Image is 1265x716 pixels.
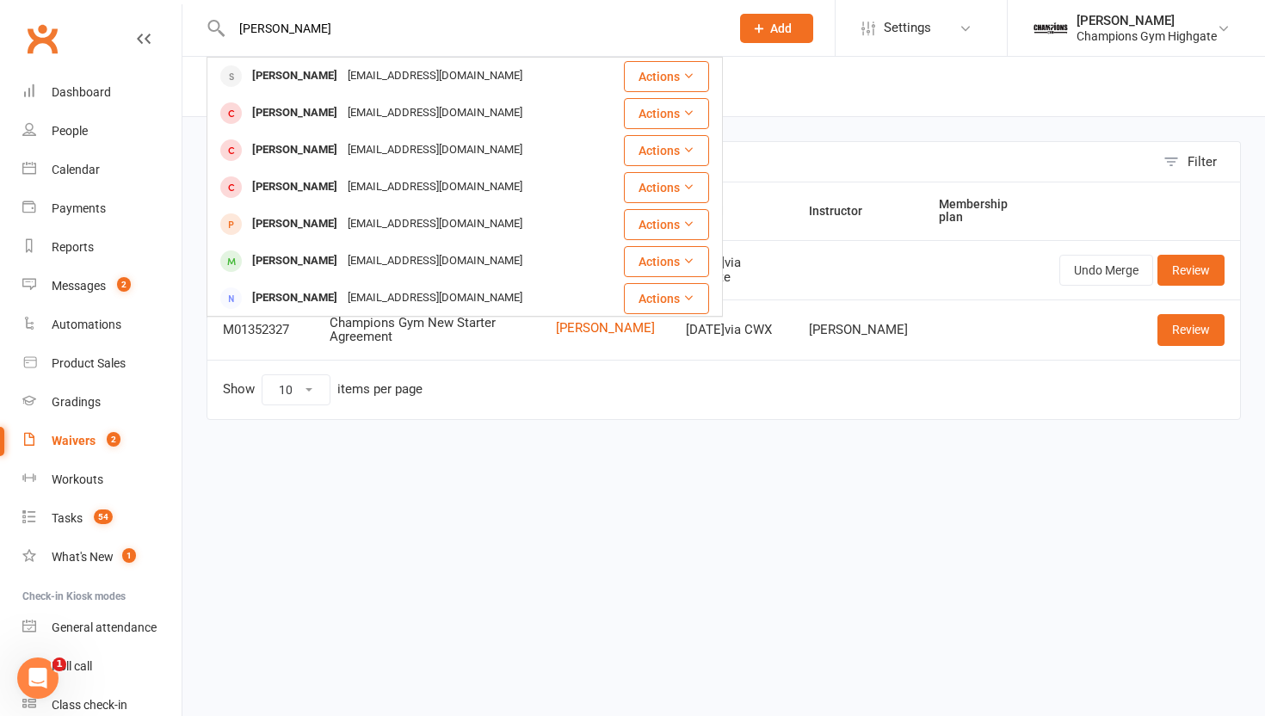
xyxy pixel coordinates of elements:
button: Actions [624,61,709,92]
span: 1 [122,548,136,563]
div: Dashboard [52,85,111,99]
div: [DATE] via CWX [686,323,778,337]
a: Clubworx [21,17,64,60]
div: [EMAIL_ADDRESS][DOMAIN_NAME] [342,101,528,126]
div: [PERSON_NAME] [809,323,908,337]
button: Actions [624,135,709,166]
div: [EMAIL_ADDRESS][DOMAIN_NAME] [342,286,528,311]
button: Actions [624,172,709,203]
a: Reports [22,228,182,267]
div: [PERSON_NAME] [247,175,342,200]
a: Roll call [22,647,182,686]
div: Tasks [52,511,83,525]
div: [PERSON_NAME] [247,212,342,237]
div: [PERSON_NAME] [1077,13,1217,28]
a: Dashboard [22,73,182,112]
div: [PERSON_NAME] [247,64,342,89]
span: 2 [117,277,131,292]
a: [PERSON_NAME] [556,321,655,336]
a: Workouts [22,460,182,499]
span: 54 [94,509,113,524]
a: Gradings [22,383,182,422]
div: People [52,124,88,138]
div: What's New [52,550,114,564]
input: Search... [226,16,718,40]
div: Workouts [52,472,103,486]
span: 2 [107,432,120,447]
a: Tasks 54 [22,499,182,538]
div: Gradings [52,395,101,409]
div: General attendance [52,620,157,634]
a: Messages 2 [22,267,182,306]
a: What's New1 [22,538,182,577]
a: Automations [22,306,182,344]
div: Class check-in [52,698,127,712]
div: Payments [52,201,106,215]
div: items per page [337,382,423,397]
div: Champions Gym Highgate [1077,28,1217,44]
a: Calendar [22,151,182,189]
a: Product Sales [22,344,182,383]
div: Messages [52,279,106,293]
div: Calendar [52,163,100,176]
div: Filter [1188,151,1217,172]
span: 1 [52,657,66,671]
a: Waivers 2 [22,422,182,460]
span: Add [770,22,792,35]
span: Signed [686,204,743,218]
button: Signed [686,201,743,221]
div: Champions Gym New Starter Agreement [330,316,525,344]
button: Actions [624,98,709,129]
button: Actions [624,246,709,277]
div: [PERSON_NAME] [247,101,342,126]
div: Show [223,374,423,405]
span: Settings [884,9,931,47]
div: [EMAIL_ADDRESS][DOMAIN_NAME] [342,138,528,163]
button: Actions [624,209,709,240]
a: Review [1157,314,1225,345]
div: [EMAIL_ADDRESS][DOMAIN_NAME] [342,64,528,89]
button: Instructor [809,201,881,221]
div: Product Sales [52,356,126,370]
div: Roll call [52,659,92,673]
th: Membership plan [923,182,1044,240]
div: Waivers [52,434,96,447]
div: [DATE] via website [686,256,778,284]
iframe: Intercom live chat [17,657,59,699]
span: Instructor [809,204,881,218]
a: People [22,112,182,151]
div: M01352327 [223,323,299,337]
div: [EMAIL_ADDRESS][DOMAIN_NAME] [342,212,528,237]
a: Review [1157,255,1225,286]
img: thumb_image1630635537.png [1034,11,1068,46]
div: Automations [52,318,121,331]
button: Undo Merge [1059,255,1153,286]
div: [PERSON_NAME] [247,286,342,311]
a: General attendance kiosk mode [22,608,182,647]
button: Filter [1155,142,1240,182]
div: [EMAIL_ADDRESS][DOMAIN_NAME] [342,175,528,200]
button: Actions [624,283,709,314]
div: [PERSON_NAME] [247,138,342,163]
div: [EMAIL_ADDRESS][DOMAIN_NAME] [342,249,528,274]
div: Reports [52,240,94,254]
div: [PERSON_NAME] [247,249,342,274]
button: Add [740,14,813,43]
a: Payments [22,189,182,228]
